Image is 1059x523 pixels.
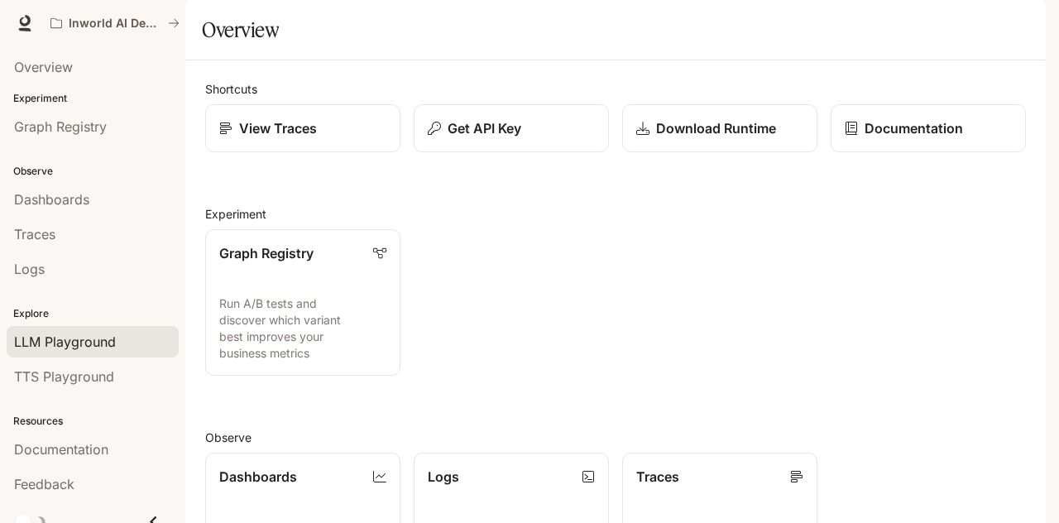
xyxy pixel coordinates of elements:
[636,467,679,487] p: Traces
[205,205,1026,223] h2: Experiment
[205,429,1026,446] h2: Observe
[414,104,609,152] button: Get API Key
[205,104,400,152] a: View Traces
[656,118,776,138] p: Download Runtime
[239,118,317,138] p: View Traces
[219,295,386,362] p: Run A/B tests and discover which variant best improves your business metrics
[43,7,187,40] button: All workspaces
[219,243,314,263] p: Graph Registry
[205,80,1026,98] h2: Shortcuts
[448,118,521,138] p: Get API Key
[831,104,1026,152] a: Documentation
[865,118,963,138] p: Documentation
[622,104,817,152] a: Download Runtime
[202,13,279,46] h1: Overview
[205,229,400,376] a: Graph RegistryRun A/B tests and discover which variant best improves your business metrics
[428,467,459,487] p: Logs
[219,467,297,487] p: Dashboards
[69,17,161,31] p: Inworld AI Demos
